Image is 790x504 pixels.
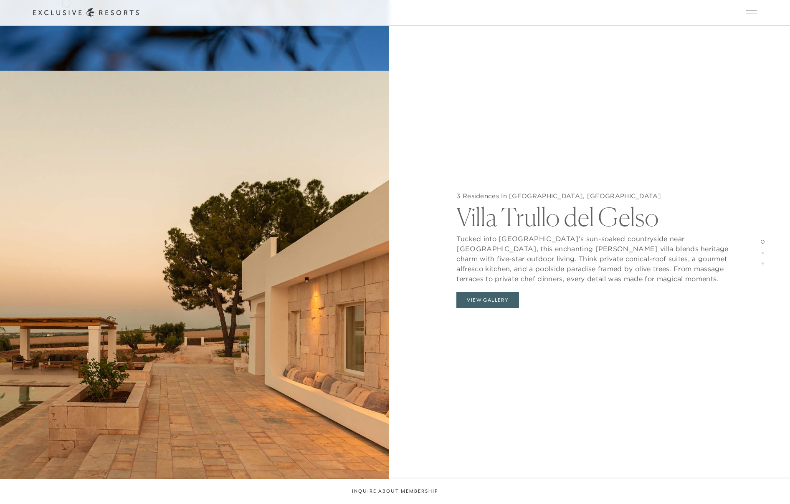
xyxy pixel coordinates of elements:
h5: 3 Residences In [GEOGRAPHIC_DATA], [GEOGRAPHIC_DATA] [456,192,734,200]
button: Open navigation [746,10,757,16]
iframe: Qualified Messenger [752,466,790,504]
button: View Gallery [456,292,519,308]
h2: Villa Trullo del Gelso [456,200,734,229]
p: Tucked into [GEOGRAPHIC_DATA]’s sun-soaked countryside near [GEOGRAPHIC_DATA], this enchanting [P... [456,229,734,284]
